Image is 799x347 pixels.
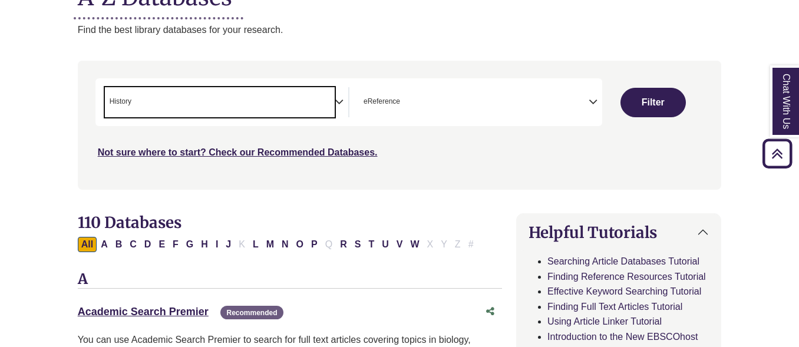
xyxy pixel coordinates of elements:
span: 110 Databases [78,213,181,232]
span: Recommended [220,306,283,319]
button: Helpful Tutorials [517,214,721,251]
button: Filter Results U [378,237,392,252]
button: Filter Results R [336,237,351,252]
a: Academic Search Premier [78,306,209,318]
button: Filter Results I [212,237,222,252]
p: Find the best library databases for your research. [78,22,722,38]
button: Filter Results L [249,237,262,252]
a: Effective Keyword Searching Tutorial [547,286,701,296]
button: Filter Results E [155,237,169,252]
button: Filter Results O [293,237,307,252]
button: Filter Results S [351,237,365,252]
button: Filter Results M [263,237,278,252]
button: Filter Results N [278,237,292,252]
li: eReference [359,96,400,107]
button: Filter Results H [197,237,212,252]
div: Alpha-list to filter by first letter of database name [78,239,478,249]
button: Filter Results F [169,237,182,252]
span: History [110,96,131,107]
button: Filter Results A [97,237,111,252]
textarea: Search [134,98,139,108]
textarea: Search [402,98,408,108]
button: Filter Results V [393,237,407,252]
button: Submit for Search Results [620,88,686,117]
button: Filter Results T [365,237,378,252]
button: Filter Results W [407,237,422,252]
h3: A [78,271,502,289]
button: Share this database [478,300,502,323]
button: Filter Results C [126,237,140,252]
a: Finding Full Text Articles Tutorial [547,302,682,312]
nav: Search filters [78,61,722,189]
button: All [78,237,97,252]
span: eReference [364,96,400,107]
button: Filter Results B [112,237,126,252]
a: Not sure where to start? Check our Recommended Databases. [98,147,378,157]
button: Filter Results J [222,237,235,252]
a: Back to Top [758,146,796,161]
a: Using Article Linker Tutorial [547,316,662,326]
button: Filter Results D [141,237,155,252]
a: Searching Article Databases Tutorial [547,256,699,266]
li: History [105,96,131,107]
a: Finding Reference Resources Tutorial [547,272,706,282]
button: Filter Results P [308,237,321,252]
button: Filter Results G [183,237,197,252]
